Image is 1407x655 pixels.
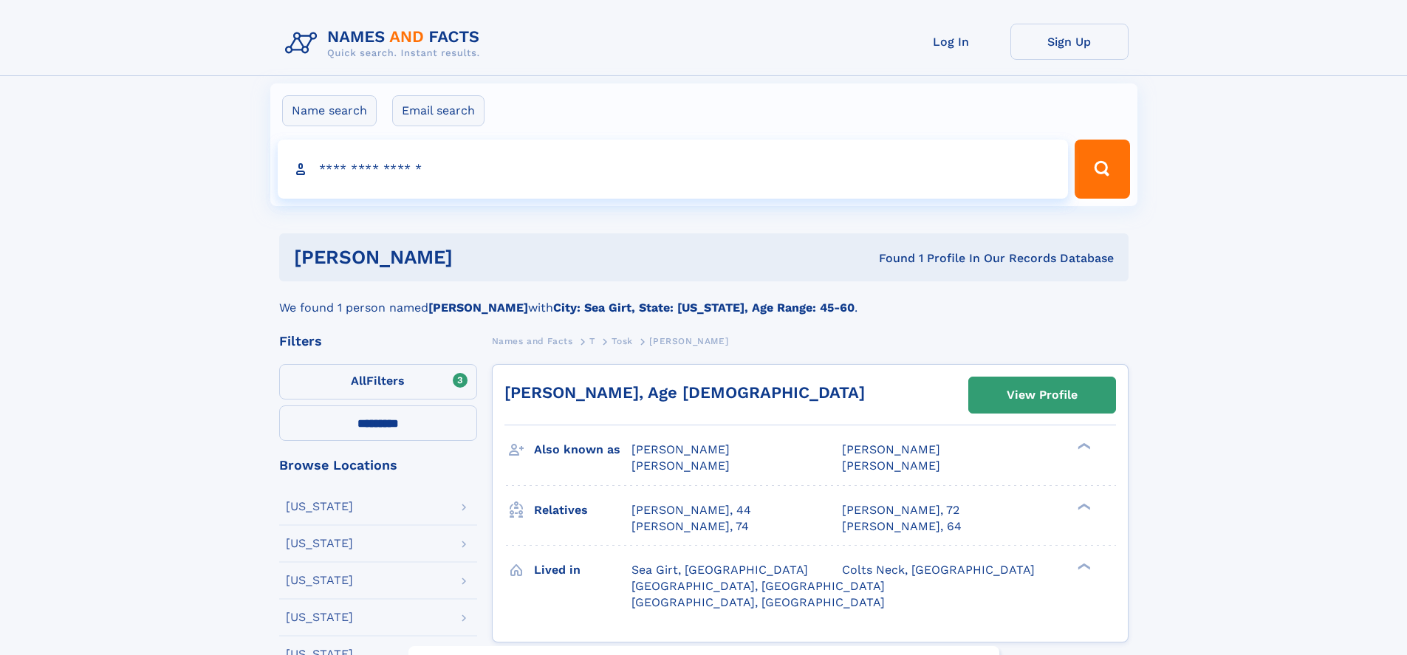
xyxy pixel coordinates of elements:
span: T [589,336,595,346]
a: [PERSON_NAME], 64 [842,518,962,535]
div: Found 1 Profile In Our Records Database [665,250,1114,267]
div: [US_STATE] [286,501,353,512]
button: Search Button [1075,140,1129,199]
a: [PERSON_NAME], 44 [631,502,751,518]
h3: Also known as [534,437,631,462]
a: [PERSON_NAME], 72 [842,502,959,518]
div: ❯ [1074,501,1092,511]
h3: Relatives [534,498,631,523]
img: Logo Names and Facts [279,24,492,64]
a: Tosk [612,332,632,350]
h3: Lived in [534,558,631,583]
span: Colts Neck, [GEOGRAPHIC_DATA] [842,563,1035,577]
b: [PERSON_NAME] [428,301,528,315]
b: City: Sea Girt, State: [US_STATE], Age Range: 45-60 [553,301,855,315]
span: [PERSON_NAME] [631,459,730,473]
div: ❯ [1074,561,1092,571]
div: [US_STATE] [286,538,353,549]
span: [PERSON_NAME] [649,336,728,346]
label: Name search [282,95,377,126]
span: [PERSON_NAME] [842,442,940,456]
div: Filters [279,335,477,348]
span: [GEOGRAPHIC_DATA], [GEOGRAPHIC_DATA] [631,595,885,609]
span: [PERSON_NAME] [842,459,940,473]
div: Browse Locations [279,459,477,472]
span: [PERSON_NAME] [631,442,730,456]
span: Tosk [612,336,632,346]
label: Email search [392,95,485,126]
span: [GEOGRAPHIC_DATA], [GEOGRAPHIC_DATA] [631,579,885,593]
a: T [589,332,595,350]
a: [PERSON_NAME], 74 [631,518,749,535]
label: Filters [279,364,477,399]
a: Log In [892,24,1010,60]
a: [PERSON_NAME], Age [DEMOGRAPHIC_DATA] [504,383,865,402]
div: [US_STATE] [286,575,353,586]
span: All [351,374,366,388]
div: [US_STATE] [286,611,353,623]
span: Sea Girt, [GEOGRAPHIC_DATA] [631,563,808,577]
div: View Profile [1007,378,1078,412]
a: Names and Facts [492,332,573,350]
a: Sign Up [1010,24,1129,60]
div: ❯ [1074,442,1092,451]
h1: [PERSON_NAME] [294,248,666,267]
input: search input [278,140,1069,199]
a: View Profile [969,377,1115,413]
div: We found 1 person named with . [279,281,1129,317]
